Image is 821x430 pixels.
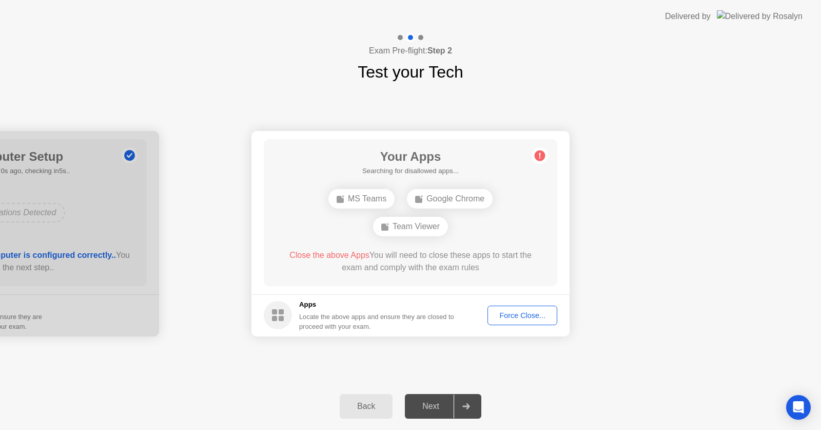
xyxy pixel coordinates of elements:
button: Next [405,394,481,419]
div: Open Intercom Messenger [786,395,811,420]
div: MS Teams [328,189,395,209]
h5: Apps [299,300,455,310]
h5: Searching for disallowed apps... [362,166,459,176]
div: Next [408,402,454,411]
div: Force Close... [491,311,554,320]
h1: Test your Tech [358,60,463,84]
div: You will need to close these apps to start the exam and comply with the exam rules [279,249,543,274]
div: Google Chrome [407,189,493,209]
div: Delivered by [665,10,711,23]
div: Back [343,402,389,411]
h4: Exam Pre-flight: [369,45,452,57]
span: Close the above Apps [289,251,369,259]
h1: Your Apps [362,147,459,166]
div: Locate the above apps and ensure they are closed to proceed with your exam. [299,312,455,331]
button: Force Close... [487,306,557,325]
b: Step 2 [427,46,452,55]
div: Team Viewer [373,217,448,236]
img: Delivered by Rosalyn [717,10,803,22]
button: Back [340,394,393,419]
